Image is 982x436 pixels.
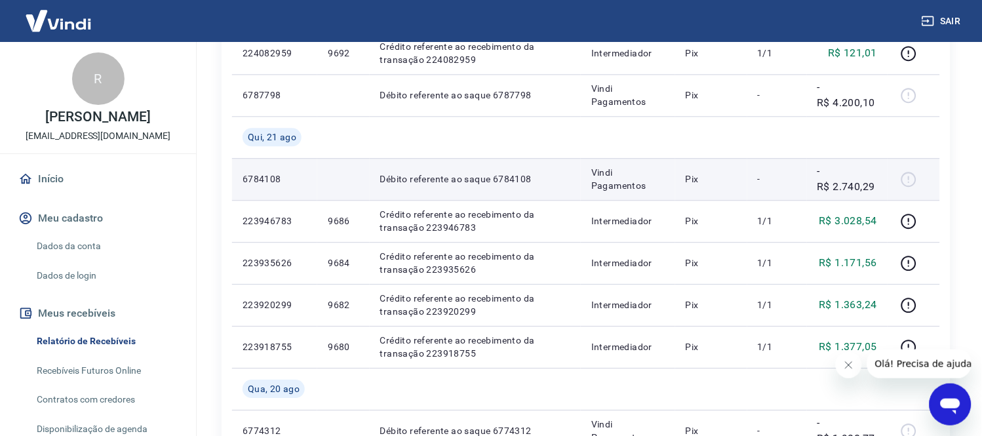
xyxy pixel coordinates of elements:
p: Vindi Pagamentos [591,82,665,108]
p: Débito referente ao saque 6787798 [380,89,570,102]
p: 1/1 [758,256,796,269]
a: Recebíveis Futuros Online [31,357,180,384]
p: Crédito referente ao recebimento da transação 223918755 [380,334,570,360]
p: Crédito referente ao recebimento da transação 223935626 [380,250,570,276]
a: Início [16,165,180,193]
p: 223920299 [243,298,307,311]
p: R$ 1.363,24 [819,297,877,313]
p: 9684 [328,256,359,269]
iframe: Botão para abrir a janela de mensagens [930,384,972,426]
p: Pix [686,89,737,102]
p: Vindi Pagamentos [591,166,665,192]
p: Pix [686,47,737,60]
p: 1/1 [758,340,796,353]
p: Crédito referente ao recebimento da transação 223920299 [380,292,570,318]
p: Pix [686,214,737,228]
p: -R$ 2.740,29 [817,163,877,195]
p: Intermediador [591,214,665,228]
p: R$ 1.377,05 [819,339,877,355]
p: -R$ 4.200,10 [817,79,877,111]
p: 9682 [328,298,359,311]
p: Pix [686,172,737,186]
p: 224082959 [243,47,307,60]
p: 1/1 [758,47,796,60]
p: 6787798 [243,89,307,102]
p: Intermediador [591,298,665,311]
p: 9692 [328,47,359,60]
a: Dados de login [31,262,180,289]
a: Dados da conta [31,233,180,260]
button: Sair [919,9,966,33]
p: Pix [686,256,737,269]
p: [EMAIL_ADDRESS][DOMAIN_NAME] [26,129,170,143]
a: Relatório de Recebíveis [31,328,180,355]
p: 9686 [328,214,359,228]
p: Pix [686,340,737,353]
p: 6784108 [243,172,307,186]
button: Meu cadastro [16,204,180,233]
p: - [758,172,796,186]
p: 223946783 [243,214,307,228]
p: Crédito referente ao recebimento da transação 223946783 [380,208,570,234]
p: - [758,89,796,102]
p: 223918755 [243,340,307,353]
button: Meus recebíveis [16,299,180,328]
a: Contratos com credores [31,386,180,413]
p: 223935626 [243,256,307,269]
span: Olá! Precisa de ajuda? [8,9,110,20]
p: Intermediador [591,256,665,269]
iframe: Fechar mensagem [836,352,862,378]
p: [PERSON_NAME] [45,110,150,124]
p: R$ 1.171,56 [819,255,877,271]
p: Intermediador [591,340,665,353]
p: 1/1 [758,214,796,228]
p: Débito referente ao saque 6784108 [380,172,570,186]
p: Intermediador [591,47,665,60]
p: 1/1 [758,298,796,311]
span: Qua, 20 ago [248,382,300,395]
p: R$ 121,01 [829,45,878,61]
p: 9680 [328,340,359,353]
p: R$ 3.028,54 [819,213,877,229]
span: Qui, 21 ago [248,130,296,144]
p: Crédito referente ao recebimento da transação 224082959 [380,40,570,66]
img: Vindi [16,1,101,41]
p: Pix [686,298,737,311]
iframe: Mensagem da empresa [867,349,972,378]
div: R [72,52,125,105]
